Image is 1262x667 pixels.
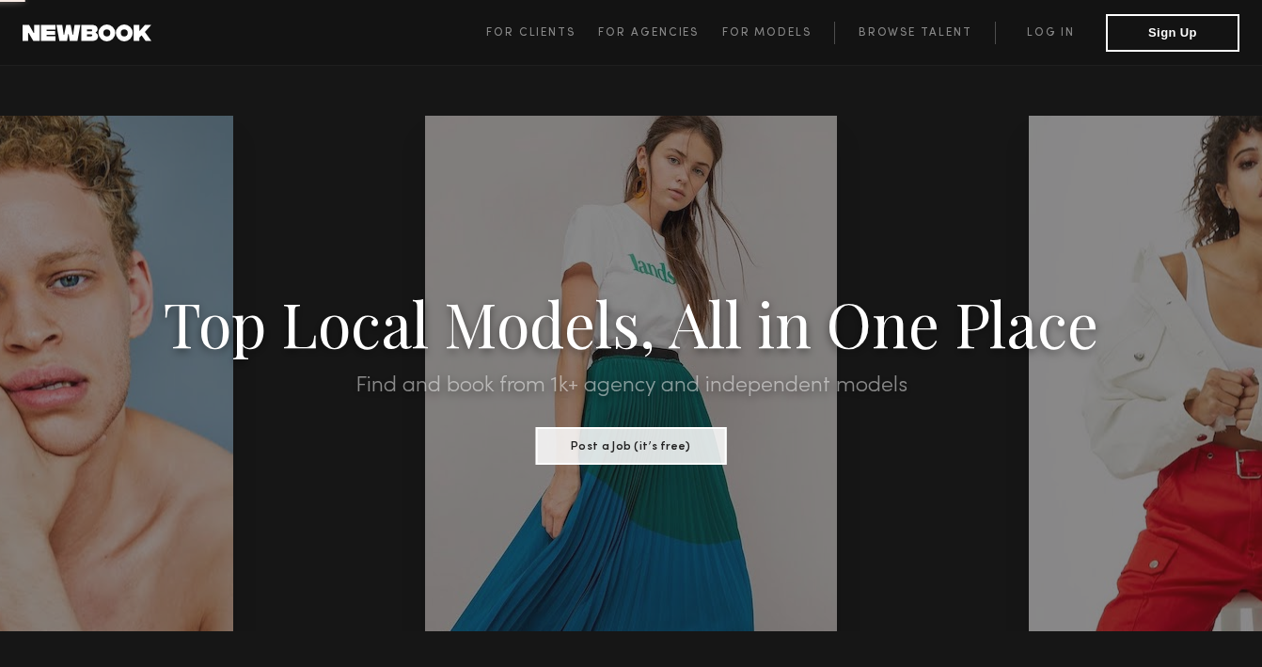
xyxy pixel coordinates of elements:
h1: Top Local Models, All in One Place [95,294,1168,352]
span: For Clients [486,27,576,39]
button: Sign Up [1106,14,1239,52]
a: For Models [722,22,835,44]
a: Log in [995,22,1106,44]
a: Browse Talent [834,22,995,44]
a: For Agencies [598,22,721,44]
span: For Models [722,27,812,39]
a: For Clients [486,22,598,44]
h2: Find and book from 1k+ agency and independent models [95,374,1168,397]
span: For Agencies [598,27,699,39]
a: Post a Job (it’s free) [536,434,727,454]
button: Post a Job (it’s free) [536,427,727,465]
